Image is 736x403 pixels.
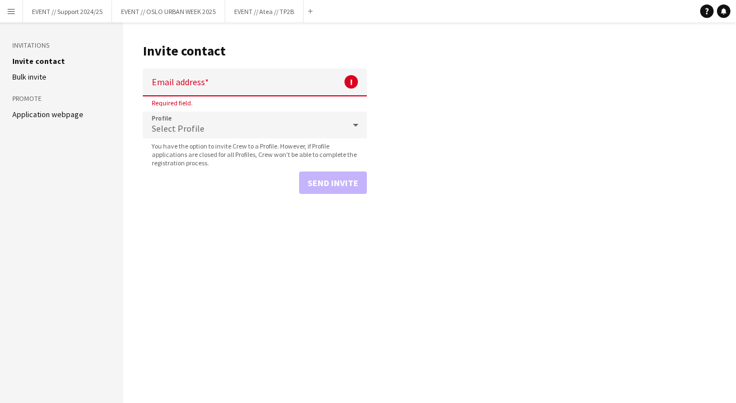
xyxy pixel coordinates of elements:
h3: Invitations [12,40,111,50]
button: EVENT // Atea // TP2B [225,1,304,22]
span: Required field. [143,99,202,107]
button: EVENT // OSLO URBAN WEEK 2025 [112,1,225,22]
h1: Invite contact [143,43,367,59]
h3: Promote [12,94,111,104]
span: Select Profile [152,123,204,134]
button: EVENT // Support 2024/25 [23,1,112,22]
a: Application webpage [12,109,83,119]
a: Invite contact [12,56,65,66]
a: Bulk invite [12,72,46,82]
span: You have the option to invite Crew to a Profile. However, if Profile applications are closed for ... [143,142,367,167]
